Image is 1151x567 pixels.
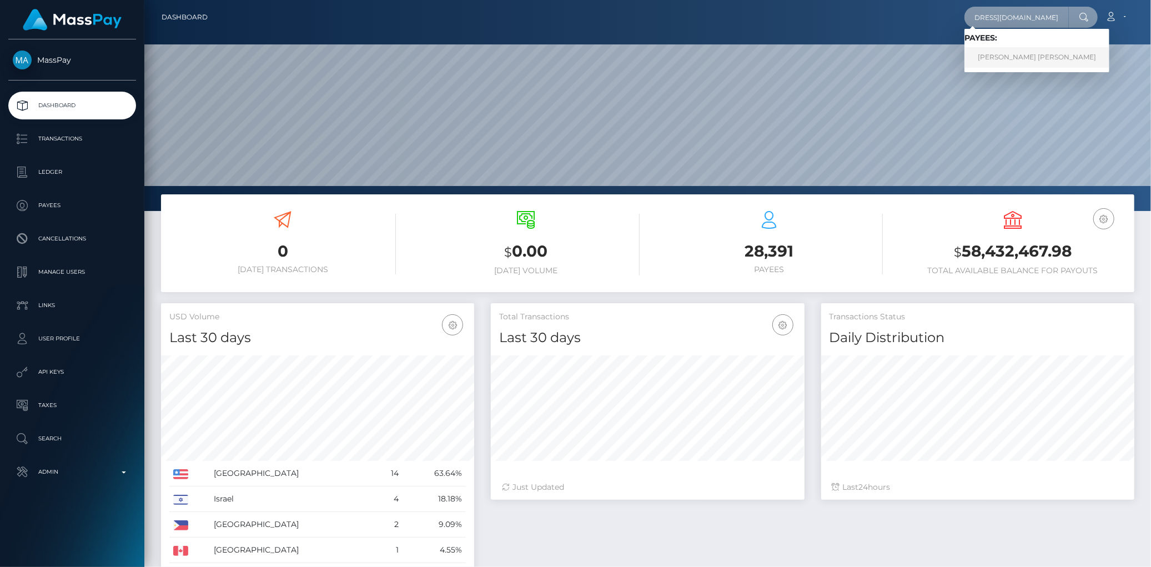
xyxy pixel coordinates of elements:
a: Transactions [8,125,136,153]
p: Links [13,297,132,314]
img: IL.png [173,495,188,505]
p: Ledger [13,164,132,180]
a: Cancellations [8,225,136,253]
a: [PERSON_NAME] [PERSON_NAME] [964,47,1109,68]
p: Admin [13,464,132,480]
h6: Payees [656,265,883,274]
h5: Total Transactions [499,312,796,323]
p: Dashboard [13,97,132,114]
h4: Last 30 days [499,328,796,348]
p: User Profile [13,330,132,347]
a: Taxes [8,392,136,419]
h4: Daily Distribution [830,328,1126,348]
td: 4.55% [403,538,466,563]
a: Admin [8,458,136,486]
td: [GEOGRAPHIC_DATA] [210,512,375,538]
span: MassPay [8,55,136,65]
p: Transactions [13,131,132,147]
span: 24 [859,482,868,492]
h3: 0 [169,240,396,262]
td: 2 [375,512,403,538]
h3: 0.00 [413,240,639,263]
img: US.png [173,469,188,479]
div: Just Updated [502,481,793,493]
td: [GEOGRAPHIC_DATA] [210,538,375,563]
h6: Payees: [964,33,1109,43]
a: Ledger [8,158,136,186]
h3: 28,391 [656,240,883,262]
td: 9.09% [403,512,466,538]
p: Cancellations [13,230,132,247]
h6: [DATE] Volume [413,266,639,275]
p: Search [13,430,132,447]
td: [GEOGRAPHIC_DATA] [210,461,375,486]
a: User Profile [8,325,136,353]
div: Last hours [832,481,1123,493]
a: Dashboard [162,6,208,29]
small: $ [954,244,962,260]
img: MassPay [13,51,32,69]
td: 4 [375,486,403,512]
td: 18.18% [403,486,466,512]
a: Manage Users [8,258,136,286]
p: Manage Users [13,264,132,280]
h4: Last 30 days [169,328,466,348]
a: API Keys [8,358,136,386]
img: PH.png [173,520,188,530]
h6: Total Available Balance for Payouts [899,266,1126,275]
a: Search [8,425,136,453]
h3: 58,432,467.98 [899,240,1126,263]
td: Israel [210,486,375,512]
a: Payees [8,192,136,219]
img: MassPay Logo [23,9,122,31]
td: 1 [375,538,403,563]
a: Links [8,292,136,319]
td: 63.64% [403,461,466,486]
img: CA.png [173,546,188,556]
a: Dashboard [8,92,136,119]
p: Taxes [13,397,132,414]
h5: Transactions Status [830,312,1126,323]
h5: USD Volume [169,312,466,323]
p: Payees [13,197,132,214]
input: Search... [964,7,1069,28]
td: 14 [375,461,403,486]
h6: [DATE] Transactions [169,265,396,274]
small: $ [504,244,512,260]
p: API Keys [13,364,132,380]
